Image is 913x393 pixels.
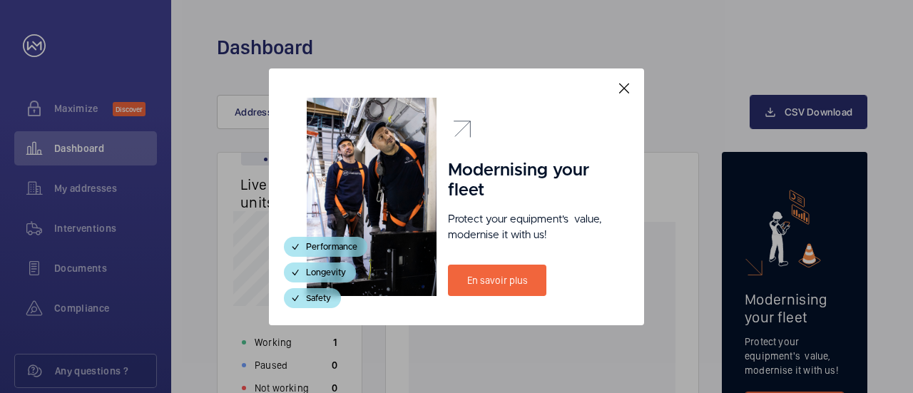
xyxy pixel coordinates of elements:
[448,265,546,296] a: En savoir plus
[284,237,367,257] div: Performance
[284,288,341,308] div: Safety
[284,262,356,282] div: Longevity
[448,212,606,243] p: Protect your equipment's value, modernise it with us!
[448,160,606,200] h1: Modernising your fleet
